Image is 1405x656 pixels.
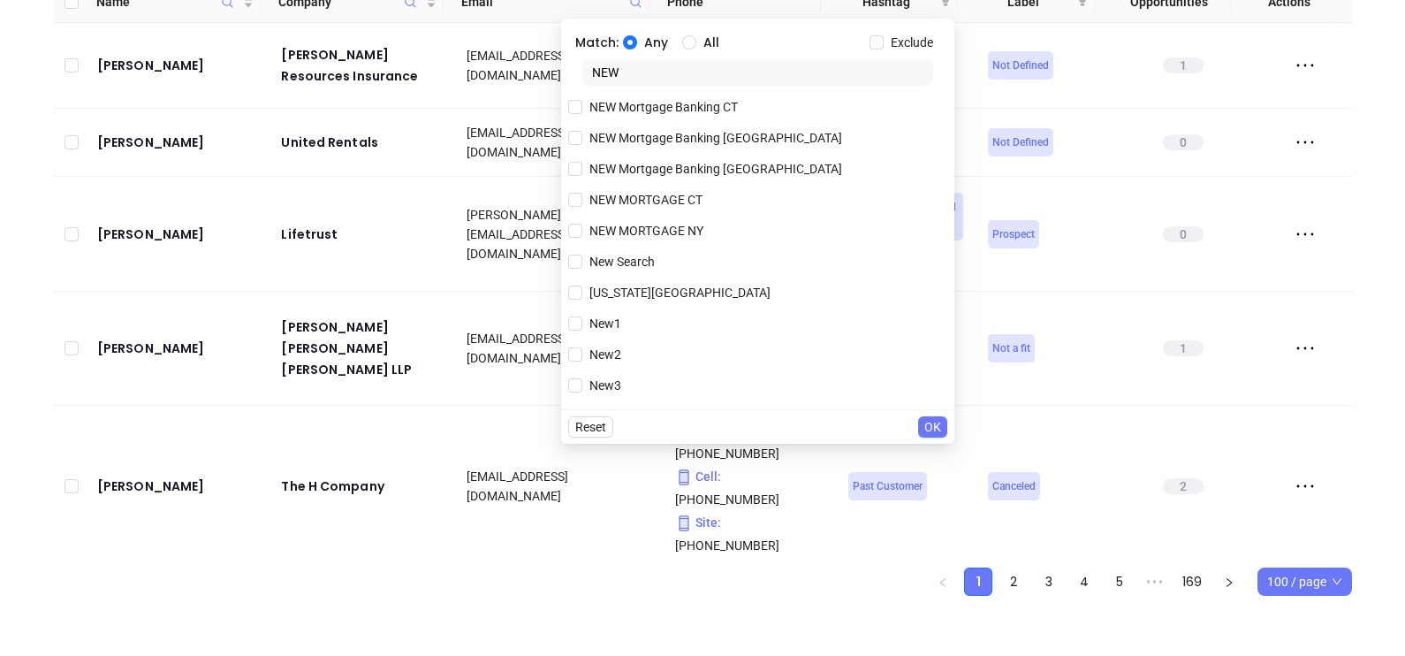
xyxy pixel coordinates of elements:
[918,416,947,438] button: OK
[1215,568,1243,596] li: Next Page
[1141,568,1169,596] span: •••
[1141,568,1169,596] li: Next 5 Pages
[1000,568,1027,595] a: 2
[1070,568,1098,596] li: 4
[582,345,628,364] span: New2
[965,568,991,595] a: 1
[1163,478,1204,494] span: 2
[1163,57,1204,73] span: 1
[1036,568,1062,595] a: 3
[582,252,662,271] span: New Search
[281,44,442,87] a: [PERSON_NAME] Resources Insurance
[582,190,710,210] span: NEW MORTGAGE CT
[924,417,941,437] span: OK
[467,46,650,85] div: [EMAIL_ADDRESS][DOMAIN_NAME]
[582,283,778,302] span: [US_STATE][GEOGRAPHIC_DATA]
[467,205,650,263] div: [PERSON_NAME][EMAIL_ADDRESS][DOMAIN_NAME]
[582,221,710,240] span: NEW MORTGAGE NY
[97,55,257,76] a: [PERSON_NAME]
[992,339,1030,358] span: Not a fit
[1071,568,1097,595] a: 4
[1163,226,1204,242] span: 0
[1106,568,1133,595] a: 5
[1215,568,1243,596] button: right
[1257,568,1352,596] div: Page Size
[1163,340,1204,356] span: 1
[992,225,1035,244] span: Prospect
[582,128,849,148] span: NEW Mortgage Banking [GEOGRAPHIC_DATA]
[97,476,257,497] a: [PERSON_NAME]
[97,224,257,245] a: [PERSON_NAME]
[568,26,948,59] div: Match:
[675,513,721,532] span: Site :
[992,477,1036,496] span: Canceled
[575,417,606,437] span: Reset
[582,159,849,179] span: NEW Mortgage Banking [GEOGRAPHIC_DATA]
[675,467,721,486] span: Cell :
[97,132,257,153] a: [PERSON_NAME]
[281,132,442,153] a: United Rentals
[1224,577,1234,588] span: right
[467,467,650,506] div: [EMAIL_ADDRESS][DOMAIN_NAME]
[1163,134,1204,150] span: 0
[568,416,613,438] button: Reset
[964,568,992,596] li: 1
[582,376,628,395] span: New3
[992,133,1049,152] span: Not Defined
[929,568,957,596] li: Previous Page
[938,577,948,588] span: left
[675,467,824,509] p: [PHONE_NUMBER]
[467,329,650,368] div: [EMAIL_ADDRESS][DOMAIN_NAME]
[637,33,675,52] span: Any
[582,314,628,333] span: New1
[1177,568,1207,595] a: 169
[1035,568,1063,596] li: 3
[582,97,745,117] span: NEW Mortgage Banking CT
[999,568,1028,596] li: 2
[992,56,1049,75] span: Not Defined
[1176,568,1208,596] li: 169
[1267,568,1342,595] span: 100 / page
[467,123,650,162] div: [EMAIL_ADDRESS][DOMAIN_NAME]
[281,224,442,245] a: Lifetrust
[929,568,957,596] button: left
[281,317,442,380] a: [PERSON_NAME] [PERSON_NAME] [PERSON_NAME] LLP
[696,33,726,52] span: All
[97,338,257,359] a: [PERSON_NAME]
[884,33,940,52] span: Exclude
[1105,568,1134,596] li: 5
[281,476,442,497] a: The H Company
[853,477,923,496] span: Past Customer
[675,513,824,555] p: [PHONE_NUMBER]
[582,59,934,86] input: Search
